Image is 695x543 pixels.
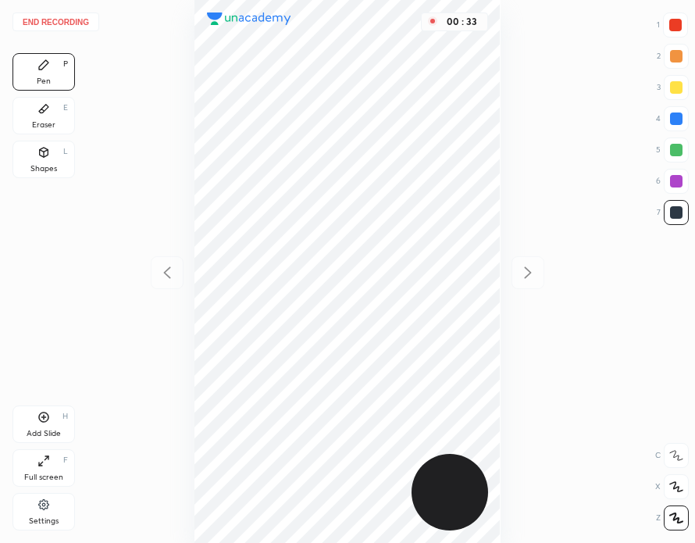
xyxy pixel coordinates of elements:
[63,60,68,68] div: P
[207,13,291,25] img: logo.38c385cc.svg
[444,16,481,27] div: 00 : 33
[29,517,59,525] div: Settings
[657,44,689,69] div: 2
[62,413,68,420] div: H
[656,106,689,131] div: 4
[655,474,689,499] div: X
[655,443,689,468] div: C
[27,430,61,438] div: Add Slide
[63,104,68,112] div: E
[32,121,55,129] div: Eraser
[657,13,688,38] div: 1
[63,456,68,464] div: F
[12,13,99,31] button: End recording
[24,473,63,481] div: Full screen
[656,169,689,194] div: 6
[656,505,689,530] div: Z
[63,148,68,155] div: L
[30,165,57,173] div: Shapes
[37,77,51,85] div: Pen
[657,75,689,100] div: 3
[657,200,689,225] div: 7
[656,138,689,163] div: 5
